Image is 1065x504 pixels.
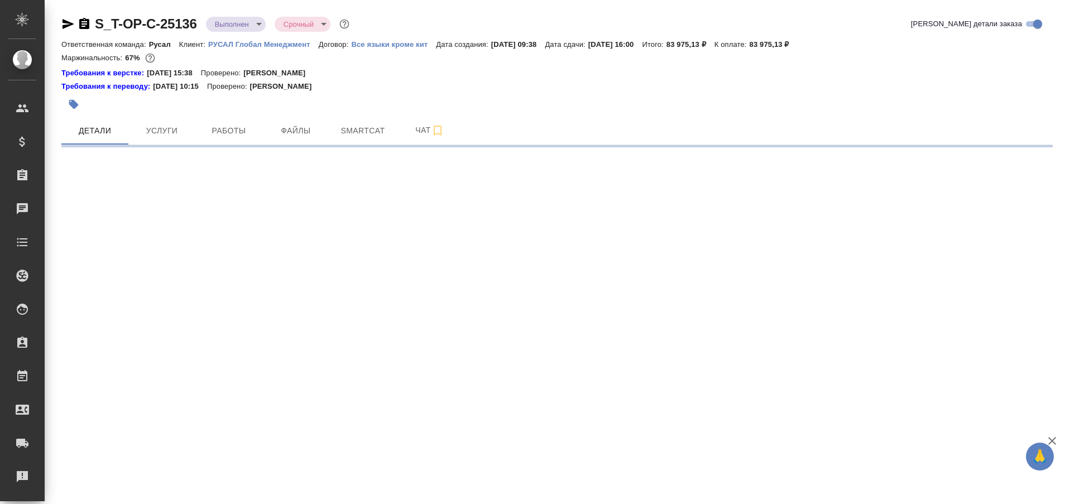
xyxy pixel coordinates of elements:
[545,40,588,49] p: Дата сдачи:
[436,40,491,49] p: Дата создания:
[403,123,457,137] span: Чат
[1030,445,1049,468] span: 🙏
[147,68,201,79] p: [DATE] 15:38
[269,124,323,138] span: Файлы
[351,39,436,49] a: Все языки кроме кит
[61,81,153,92] div: Нажми, чтобы открыть папку с инструкцией
[143,51,157,65] button: 185.99 USD; 7328.23 RUB;
[78,17,91,31] button: Скопировать ссылку
[212,20,252,29] button: Выполнен
[149,40,179,49] p: Русал
[208,39,319,49] a: РУСАЛ Глобал Менеджмент
[61,81,153,92] a: Требования к переводу:
[280,20,317,29] button: Срочный
[201,68,244,79] p: Проверено:
[351,40,436,49] p: Все языки кроме кит
[750,40,798,49] p: 83 975,13 ₽
[207,81,250,92] p: Проверено:
[135,124,189,138] span: Услуги
[206,17,266,32] div: Выполнен
[179,40,208,49] p: Клиент:
[666,40,714,49] p: 83 975,13 ₽
[61,17,75,31] button: Скопировать ссылку для ЯМессенджера
[275,17,330,32] div: Выполнен
[61,40,149,49] p: Ответственная команда:
[714,40,750,49] p: К оплате:
[431,124,444,137] svg: Подписаться
[336,124,390,138] span: Smartcat
[202,124,256,138] span: Работы
[61,54,125,62] p: Маржинальность:
[68,124,122,138] span: Детали
[588,40,642,49] p: [DATE] 16:00
[250,81,320,92] p: [PERSON_NAME]
[911,18,1022,30] span: [PERSON_NAME] детали заказа
[125,54,142,62] p: 67%
[319,40,352,49] p: Договор:
[491,40,545,49] p: [DATE] 09:38
[61,68,147,79] div: Нажми, чтобы открыть папку с инструкцией
[95,16,197,31] a: S_T-OP-C-25136
[642,40,666,49] p: Итого:
[61,68,147,79] a: Требования к верстке:
[61,92,86,117] button: Добавить тэг
[337,17,352,31] button: Доп статусы указывают на важность/срочность заказа
[208,40,319,49] p: РУСАЛ Глобал Менеджмент
[153,81,207,92] p: [DATE] 10:15
[1026,443,1054,471] button: 🙏
[243,68,314,79] p: [PERSON_NAME]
